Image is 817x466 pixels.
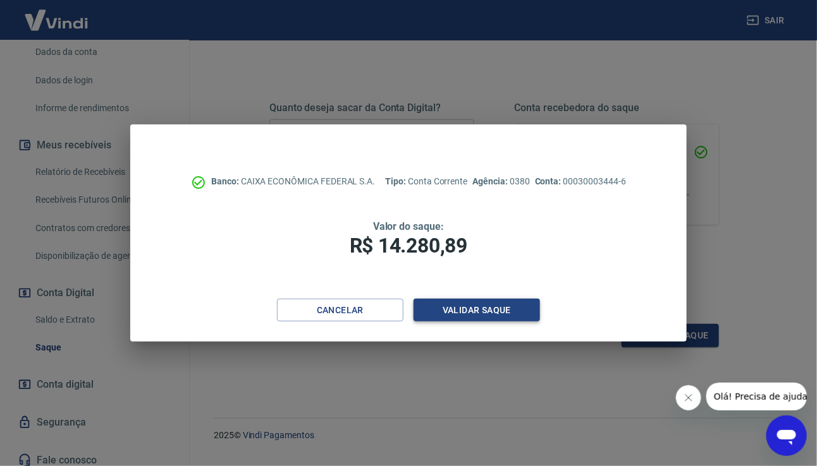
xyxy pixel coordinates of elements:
iframe: Botão para abrir a janela de mensagens [766,415,807,456]
iframe: Mensagem da empresa [706,383,807,410]
span: Agência: [472,176,510,186]
span: Tipo: [385,176,408,186]
button: Cancelar [277,299,403,322]
p: 0380 [472,175,529,188]
button: Validar saque [414,299,540,322]
p: Conta Corrente [385,175,467,188]
span: Valor do saque: [373,220,444,232]
iframe: Fechar mensagem [676,385,701,410]
span: Olá! Precisa de ajuda? [8,9,106,19]
span: Conta: [535,176,563,186]
p: CAIXA ECONÔMICA FEDERAL S.A. [211,175,375,188]
p: 00030003444-6 [535,175,626,188]
span: R$ 14.280,89 [350,234,467,258]
span: Banco: [211,176,241,186]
